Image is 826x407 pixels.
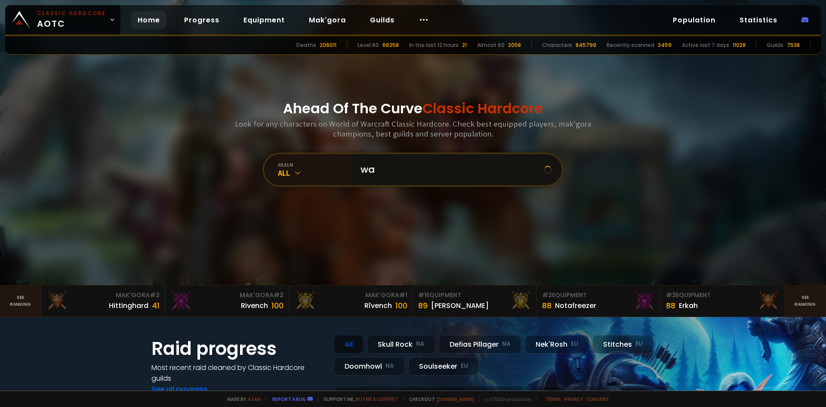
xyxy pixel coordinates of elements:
[555,300,596,311] div: Notafreezer
[241,300,268,311] div: Rivench
[666,300,675,311] div: 88
[542,291,655,300] div: Equipment
[41,286,165,317] a: Mak'Gora#3Hittinghard41
[356,396,398,402] a: Buy me a coffee
[131,11,167,29] a: Home
[479,396,531,402] span: v. d752d5 - production
[165,286,289,317] a: Mak'Gora#2Rivench100
[439,335,521,354] div: Defias Pillager
[151,335,324,362] h1: Raid progress
[733,41,746,49] div: 11028
[658,41,672,49] div: 3459
[302,11,353,29] a: Mak'gora
[525,335,589,354] div: Nek'Rosh
[355,154,544,185] input: Search a character...
[682,41,729,49] div: Active last 7 days
[586,396,609,402] a: Consent
[666,11,722,29] a: Population
[177,11,226,29] a: Progress
[422,99,543,118] span: Classic Hardcore
[576,41,596,49] div: 845799
[278,162,350,168] div: realm
[222,396,261,402] span: Made by
[296,41,316,49] div: Deaths
[542,41,572,49] div: Characters
[537,286,661,317] a: #2Equipment88Notafreezer
[237,11,292,29] a: Equipment
[231,119,595,139] h3: Look for any characters on World of Warcraft Classic Hardcore. Check best equipped players, mak'g...
[564,396,583,402] a: Privacy
[294,291,407,300] div: Mak'Gora
[358,41,379,49] div: Level 60
[666,291,779,300] div: Equipment
[248,396,261,402] a: a fan
[364,300,392,311] div: Rîvench
[334,335,364,354] div: All
[437,396,474,402] a: [DOMAIN_NAME]
[477,41,505,49] div: Almost 60
[363,11,401,29] a: Guilds
[502,340,511,348] small: NA
[395,300,407,311] div: 100
[767,41,783,49] div: Guilds
[431,300,489,311] div: [PERSON_NAME]
[271,300,284,311] div: 100
[416,340,425,348] small: NA
[151,362,324,384] h4: Most recent raid cleaned by Classic Hardcore guilds
[404,396,474,402] span: Checkout
[508,41,521,49] div: 2058
[399,291,407,299] span: # 1
[409,41,459,49] div: In the last 12 hours
[320,41,336,49] div: 206011
[385,362,394,370] small: NA
[334,357,405,376] div: Doomhowl
[109,300,148,311] div: Hittinghard
[733,11,784,29] a: Statistics
[150,291,160,299] span: # 3
[37,9,106,30] span: AOTC
[418,291,426,299] span: # 1
[542,291,552,299] span: # 2
[462,41,467,49] div: 21
[679,300,698,311] div: Erkah
[408,357,479,376] div: Soulseeker
[413,286,537,317] a: #1Equipment89[PERSON_NAME]
[607,41,654,49] div: Recently scanned
[5,5,120,34] a: Classic HardcoreAOTC
[151,384,207,394] a: See all progress
[318,396,398,402] span: Support me,
[274,291,284,299] span: # 2
[461,362,468,370] small: EU
[666,291,676,299] span: # 3
[382,41,399,49] div: 66258
[661,286,785,317] a: #3Equipment88Erkah
[170,291,284,300] div: Mak'Gora
[785,286,826,317] a: Seeranking
[635,340,643,348] small: EU
[571,340,578,348] small: EU
[46,291,160,300] div: Mak'Gora
[278,168,350,178] div: All
[545,396,561,402] a: Terms
[418,300,428,311] div: 89
[367,335,435,354] div: Skull Rock
[152,300,160,311] div: 41
[592,335,653,354] div: Stitches
[37,9,106,17] small: Classic Hardcore
[289,286,413,317] a: Mak'Gora#1Rîvench100
[272,396,306,402] a: Report a bug
[418,291,531,300] div: Equipment
[787,41,800,49] div: 7538
[283,98,543,119] h1: Ahead Of The Curve
[542,300,552,311] div: 88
